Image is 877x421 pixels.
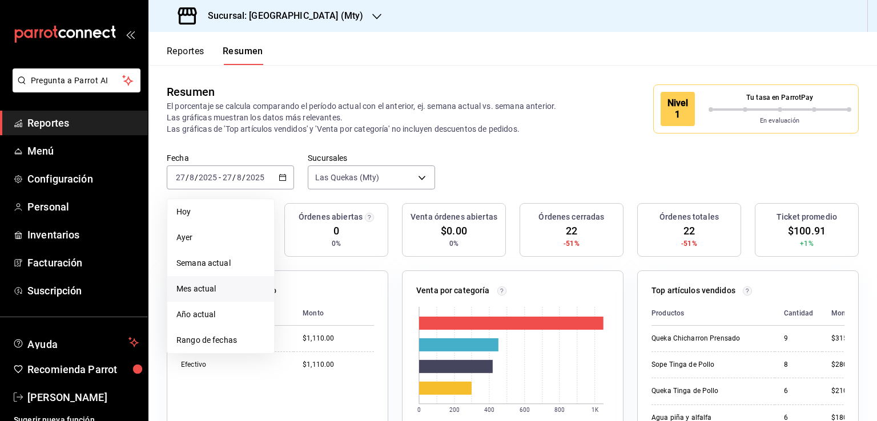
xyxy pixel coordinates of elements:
p: En evaluación [709,116,852,126]
a: Pregunta a Parrot AI [8,83,140,95]
div: Efectivo [181,360,284,370]
div: Queka Tinga de Pollo [651,386,766,396]
span: / [232,173,236,182]
span: Ayuda [27,335,124,349]
span: Reportes [27,115,139,131]
h3: Órdenes cerradas [538,211,604,223]
span: 0% [449,238,458,249]
text: 1K [592,407,599,413]
span: - [219,173,221,182]
label: Sucursales [308,154,435,162]
label: Fecha [167,154,294,162]
span: -51% [681,238,697,249]
h3: Órdenes totales [659,211,719,223]
div: $1,110.00 [303,334,374,343]
span: / [195,173,198,182]
span: Suscripción [27,283,139,298]
span: / [186,173,189,182]
button: Reportes [167,46,204,65]
div: Resumen [167,83,215,100]
div: 6 [784,386,813,396]
div: $280.00 [831,360,858,370]
span: Personal [27,199,139,214]
p: Venta por categoría [416,285,490,297]
th: Monto [293,301,374,326]
span: / [242,173,246,182]
p: Top artículos vendidos [651,285,735,297]
div: Sope Tinga de Pollo [651,360,766,370]
text: 600 [520,407,530,413]
input: ---- [246,173,265,182]
button: Resumen [223,46,263,65]
text: 200 [449,407,460,413]
input: -- [236,173,242,182]
span: Las Quekas (Mty) [315,172,379,183]
th: Monto [822,301,858,326]
button: open_drawer_menu [126,30,135,39]
text: 400 [484,407,494,413]
span: Hoy [176,206,265,218]
h3: Venta órdenes abiertas [411,211,497,223]
input: -- [222,173,232,182]
div: Nivel 1 [661,92,695,126]
h3: Ticket promedio [777,211,837,223]
span: +1% [800,238,813,249]
h3: Órdenes abiertas [299,211,363,223]
span: [PERSON_NAME] [27,390,139,405]
input: ---- [198,173,218,182]
span: Menú [27,143,139,159]
span: 0 [333,223,339,238]
th: Productos [651,301,775,326]
div: $210.00 [831,386,858,396]
h3: Sucursal: [GEOGRAPHIC_DATA] (Mty) [199,9,363,23]
span: Ayer [176,232,265,244]
span: $100.91 [788,223,826,238]
span: Mes actual [176,283,265,295]
span: $0.00 [441,223,467,238]
input: -- [175,173,186,182]
span: Semana actual [176,257,265,269]
span: Pregunta a Parrot AI [31,75,123,87]
span: Año actual [176,309,265,321]
input: -- [189,173,195,182]
span: 22 [683,223,695,238]
div: 9 [784,334,813,343]
p: Tu tasa en ParrotPay [709,92,852,103]
div: $315.00 [831,334,858,343]
div: navigation tabs [167,46,263,65]
th: Cantidad [775,301,822,326]
span: Rango de fechas [176,334,265,346]
span: Configuración [27,171,139,187]
div: 8 [784,360,813,370]
text: 800 [554,407,565,413]
span: 22 [566,223,577,238]
span: Recomienda Parrot [27,362,139,377]
span: -51% [564,238,580,249]
p: El porcentaje se calcula comparando el período actual con el anterior, ej. semana actual vs. sema... [167,100,570,135]
span: Inventarios [27,227,139,242]
text: 0 [417,407,421,413]
div: Queka Chicharron Prensado [651,334,766,343]
button: Pregunta a Parrot AI [13,68,140,92]
div: $1,110.00 [303,360,374,370]
span: 0% [332,238,341,249]
span: Facturación [27,255,139,270]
